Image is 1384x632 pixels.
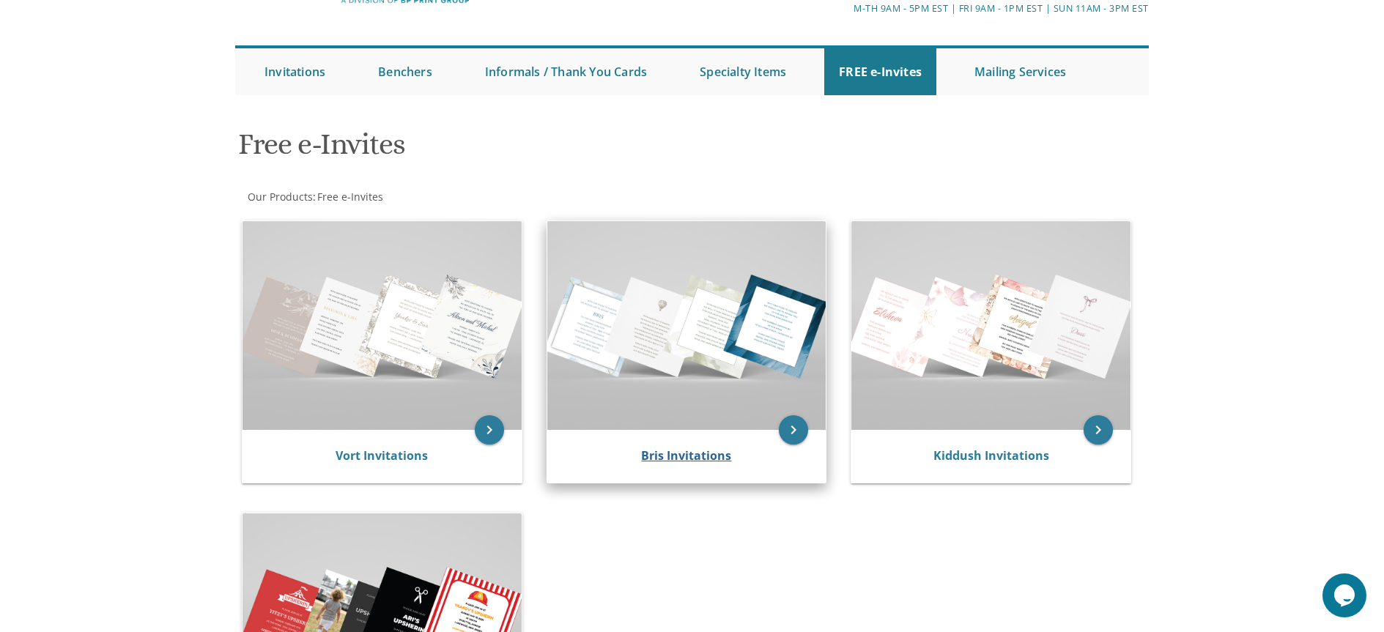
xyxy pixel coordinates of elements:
span: Free e-Invites [317,190,383,204]
img: Bris Invitations [547,221,826,430]
a: Bris Invitations [641,447,731,464]
a: Informals / Thank You Cards [470,48,662,95]
a: Mailing Services [960,48,1081,95]
a: FREE e-Invites [824,48,936,95]
a: Vort Invitations [336,447,428,464]
a: Specialty Items [685,48,801,95]
a: Free e-Invites [316,190,383,204]
div: M-Th 9am - 5pm EST | Fri 9am - 1pm EST | Sun 11am - 3pm EST [541,1,1149,16]
h1: Free e-Invites [238,128,836,171]
img: Vort Invitations [243,221,522,430]
a: keyboard_arrow_right [1084,415,1113,445]
a: Kiddush Invitations [933,447,1049,464]
div: : [235,190,692,204]
a: Invitations [250,48,340,95]
img: Kiddush Invitations [851,221,1130,430]
a: keyboard_arrow_right [475,415,504,445]
a: Benchers [363,48,447,95]
a: keyboard_arrow_right [779,415,808,445]
a: Our Products [246,190,313,204]
iframe: chat widget [1322,573,1369,617]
